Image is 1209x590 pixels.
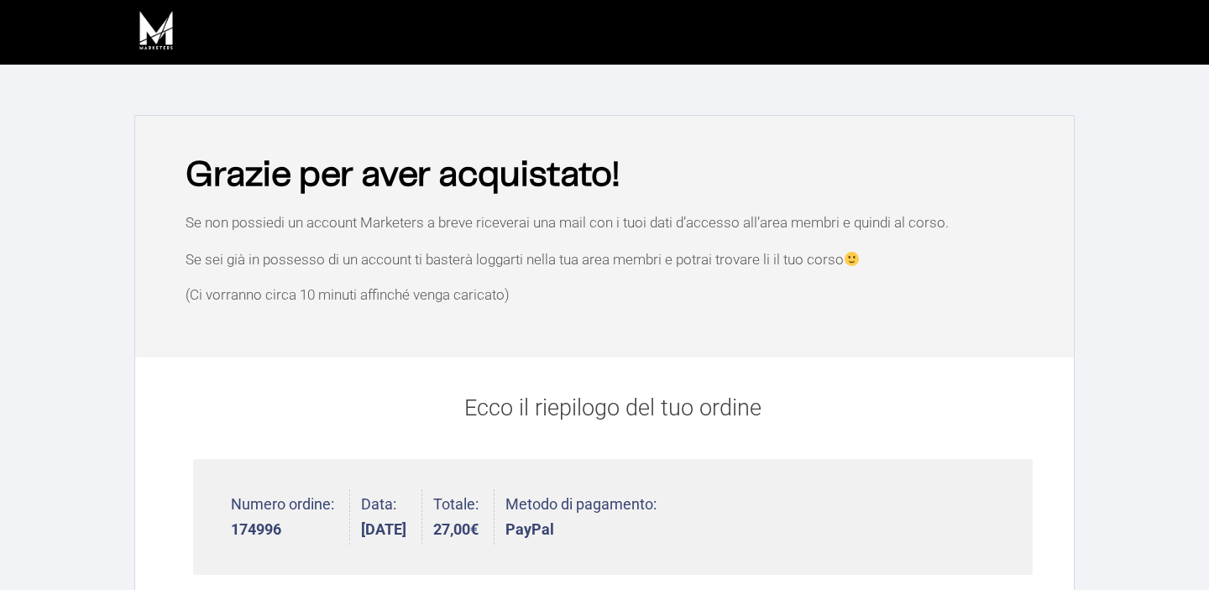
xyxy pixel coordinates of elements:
strong: 174996 [231,522,334,537]
strong: [DATE] [361,522,406,537]
b: Grazie per aver acquistato! [186,159,620,192]
strong: PayPal [505,522,657,537]
p: Se sei già in possesso di un account ti basterà loggarti nella tua area membri e potrai trovare l... [186,252,1040,267]
span: € [470,520,479,538]
p: Se non possiedi un account Marketers a breve riceverai una mail con i tuoi dati d’accesso all’are... [186,216,1040,230]
p: (Ci vorranno circa 10 minuti affinché venga caricato) [186,288,1040,302]
li: Metodo di pagamento: [505,489,657,546]
iframe: Customerly Messenger Launcher [13,525,64,575]
p: Ecco il riepilogo del tuo ordine [193,391,1033,426]
bdi: 27,00 [433,520,479,538]
li: Totale: [433,489,495,546]
li: Data: [361,489,422,546]
li: Numero ordine: [231,489,350,546]
img: 🙂 [845,252,859,266]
